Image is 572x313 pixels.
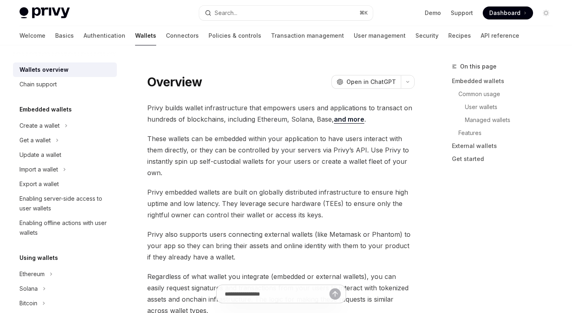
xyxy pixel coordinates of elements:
a: Support [451,9,473,17]
span: Dashboard [489,9,520,17]
a: Common usage [458,88,559,101]
div: Chain support [19,79,57,89]
a: Authentication [84,26,125,45]
img: light logo [19,7,70,19]
a: User management [354,26,406,45]
a: Demo [425,9,441,17]
a: Basics [55,26,74,45]
a: External wallets [452,139,559,152]
span: On this page [460,62,497,71]
h1: Overview [147,75,202,89]
a: Chain support [13,77,117,92]
a: Enabling offline actions with user wallets [13,216,117,240]
div: Update a wallet [19,150,61,160]
h5: Embedded wallets [19,105,72,114]
button: Toggle dark mode [540,6,553,19]
a: Embedded wallets [452,75,559,88]
a: Update a wallet [13,148,117,162]
div: Create a wallet [19,121,60,131]
a: Get started [452,152,559,165]
a: Features [458,126,559,139]
button: Open in ChatGPT [331,75,401,89]
a: Connectors [166,26,199,45]
div: Get a wallet [19,135,51,145]
span: Privy embedded wallets are built on globally distributed infrastructure to ensure high uptime and... [147,187,415,221]
div: Wallets overview [19,65,69,75]
span: Open in ChatGPT [346,78,396,86]
a: Policies & controls [209,26,261,45]
div: Bitcoin [19,298,37,308]
a: Recipes [448,26,471,45]
a: User wallets [465,101,559,114]
a: Transaction management [271,26,344,45]
button: Search...⌘K [199,6,372,20]
div: Enabling server-side access to user wallets [19,194,112,213]
a: Export a wallet [13,177,117,191]
span: Privy builds wallet infrastructure that empowers users and applications to transact on hundreds o... [147,102,415,125]
span: Privy also supports users connecting external wallets (like Metamask or Phantom) to your app so t... [147,229,415,263]
h5: Using wallets [19,253,58,263]
div: Import a wallet [19,165,58,174]
div: Ethereum [19,269,45,279]
button: Send message [329,288,341,300]
a: Wallets [135,26,156,45]
span: ⌘ K [359,10,368,16]
a: Enabling server-side access to user wallets [13,191,117,216]
div: Enabling offline actions with user wallets [19,218,112,238]
a: Dashboard [483,6,533,19]
a: Security [415,26,439,45]
span: These wallets can be embedded within your application to have users interact with them directly, ... [147,133,415,178]
a: Wallets overview [13,62,117,77]
div: Solana [19,284,38,294]
a: API reference [481,26,519,45]
a: Welcome [19,26,45,45]
div: Search... [215,8,237,18]
a: Managed wallets [465,114,559,126]
div: Export a wallet [19,179,59,189]
a: and more [334,115,364,124]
